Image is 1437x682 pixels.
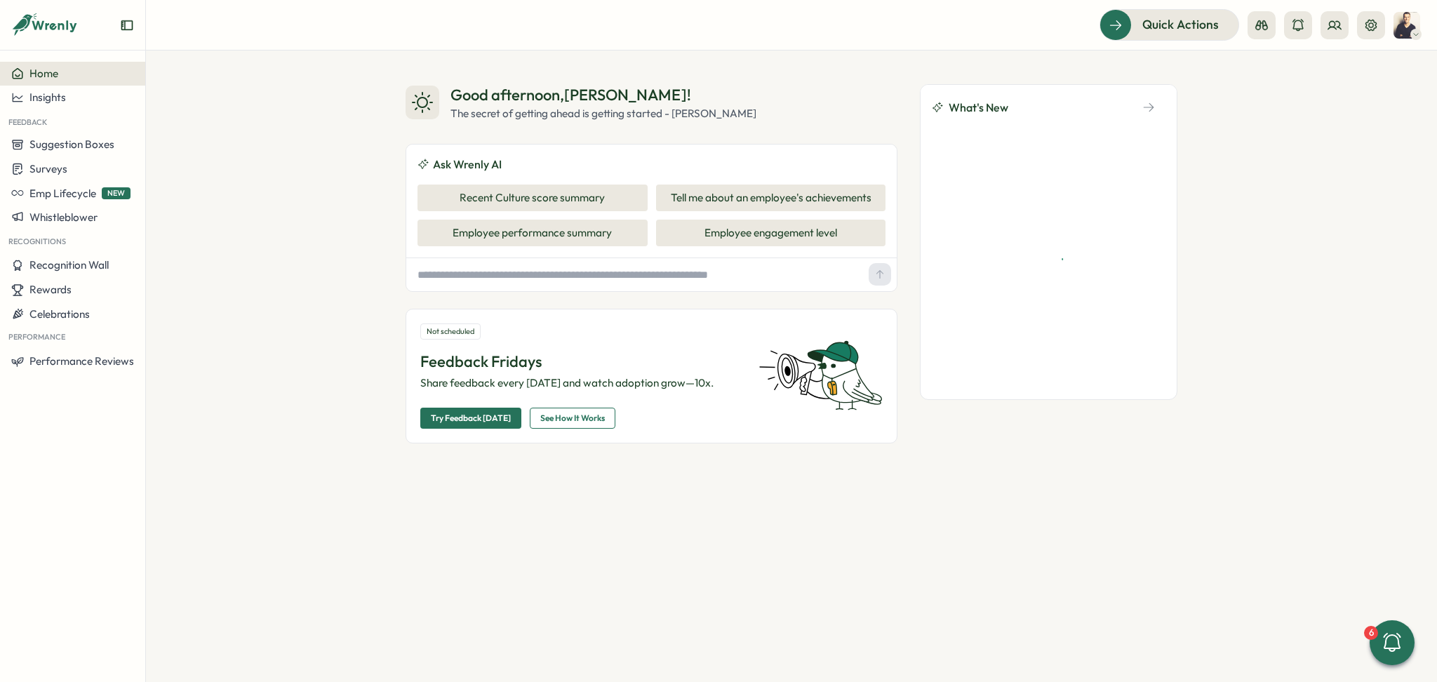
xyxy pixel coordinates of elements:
[420,323,481,340] div: Not scheduled
[120,18,134,32] button: Expand sidebar
[1370,620,1415,665] button: 6
[29,354,134,368] span: Performance Reviews
[29,162,67,175] span: Surveys
[431,408,511,428] span: Try Feedback [DATE]
[450,84,756,106] div: Good afternoon , [PERSON_NAME] !
[450,106,756,121] div: The secret of getting ahead is getting started - [PERSON_NAME]
[29,307,90,321] span: Celebrations
[656,220,886,246] button: Employee engagement level
[29,258,109,272] span: Recognition Wall
[29,283,72,296] span: Rewards
[420,408,521,429] button: Try Feedback [DATE]
[949,99,1008,116] span: What's New
[29,138,114,151] span: Suggestion Boxes
[1393,12,1420,39] img: Jens Christenhuss
[417,220,648,246] button: Employee performance summary
[1364,626,1378,640] div: 6
[29,187,96,200] span: Emp Lifecycle
[530,408,615,429] button: See How It Works
[1100,9,1239,40] button: Quick Actions
[29,67,58,80] span: Home
[433,156,502,173] span: Ask Wrenly AI
[29,91,66,104] span: Insights
[29,210,98,224] span: Whistleblower
[1142,15,1219,34] span: Quick Actions
[102,187,131,199] span: NEW
[417,185,648,211] button: Recent Culture score summary
[420,375,742,391] p: Share feedback every [DATE] and watch adoption grow—10x.
[540,408,605,428] span: See How It Works
[656,185,886,211] button: Tell me about an employee's achievements
[420,351,742,373] p: Feedback Fridays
